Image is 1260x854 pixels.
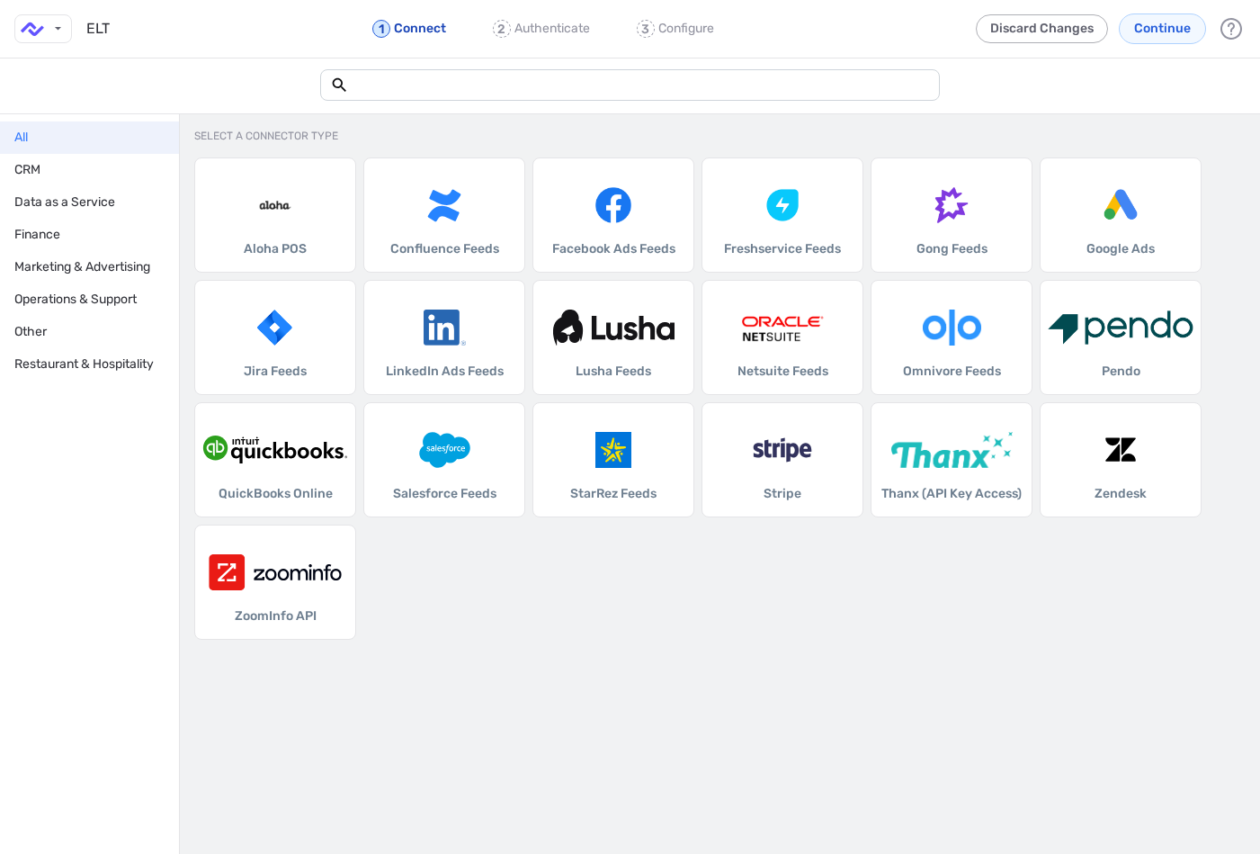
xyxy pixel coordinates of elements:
[1217,14,1246,43] div: Help
[976,14,1108,43] button: Discard Changes
[14,192,165,213] span: Data as a Service
[1102,364,1140,378] h3: Pendo
[244,364,307,378] h3: Jira Feeds
[724,242,841,256] h3: Freshservice Feeds
[14,321,165,343] span: Other
[379,18,384,40] span: 1
[764,487,801,500] h3: Stripe
[658,18,714,40] p: Configure
[497,18,505,40] span: 2
[393,487,496,500] h3: Salesforce Feeds
[14,289,165,310] span: Operations & Support
[14,224,165,246] span: Finance
[386,364,504,378] h3: LinkedIn Ads Feeds
[14,354,165,375] span: Restaurant & Hospitality
[14,127,165,148] span: All
[484,13,599,45] button: 2Authenticate
[916,242,987,256] h3: Gong Feeds
[14,159,165,181] span: CRM
[881,487,1022,500] h3: Thanx (API Key Access)
[14,256,165,278] span: Marketing & Advertising
[394,18,446,40] p: Connect
[219,487,333,500] h3: QuickBooks Online
[390,242,499,256] h3: Confluence Feeds
[514,18,590,40] p: Authenticate
[641,18,649,40] span: 3
[244,242,307,256] h3: Aloha POS
[737,364,828,378] h3: Netsuite Feeds
[1119,13,1206,44] button: Continue
[1086,242,1155,256] h3: Google Ads
[1095,487,1147,500] h3: Zendesk
[903,364,1001,378] h3: Omnivore Feeds
[552,242,675,256] h3: Facebook Ads Feeds
[86,18,110,40] span: ELT
[235,609,317,623] h3: ZoomInfo API
[363,13,455,45] button: 1Connect
[570,487,657,500] h3: StarRez Feeds
[628,13,723,45] button: 3Configure
[576,364,651,378] h3: Lusha Feeds
[194,129,1246,143] span: Select a connector type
